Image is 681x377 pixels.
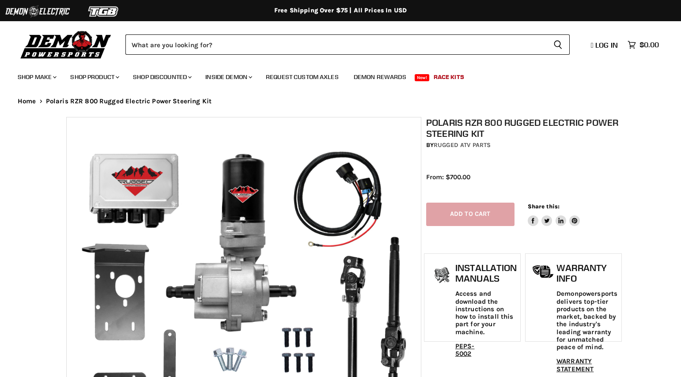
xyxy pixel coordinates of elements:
p: Access and download the instructions on how to install this part for your machine. [455,290,517,336]
span: $0.00 [639,41,659,49]
a: Shop Product [64,68,125,86]
input: Search [125,34,546,55]
a: Inside Demon [199,68,257,86]
a: Race Kits [427,68,471,86]
div: by [426,140,620,150]
a: WARRANTY STATEMENT [556,357,594,373]
h1: Installation Manuals [455,263,517,283]
span: New! [415,74,430,81]
a: Shop Discounted [126,68,197,86]
button: Search [546,34,570,55]
form: Product [125,34,570,55]
a: $0.00 [623,38,663,51]
a: Shop Make [11,68,62,86]
p: Demonpowersports delivers top-tier products on the market, backed by the industry's leading warra... [556,290,617,351]
a: Rugged ATV Parts [434,141,491,149]
img: Demon Electric Logo 2 [4,3,71,20]
a: PEPS-5002 [455,342,475,358]
aside: Share this: [528,203,580,226]
a: Request Custom Axles [259,68,345,86]
a: Demon Rewards [347,68,413,86]
ul: Main menu [11,64,657,86]
img: Demon Powersports [18,29,114,60]
h1: Warranty Info [556,263,617,283]
span: Log in [595,41,618,49]
span: Polaris RZR 800 Rugged Electric Power Steering Kit [46,98,212,105]
img: warranty-icon.png [532,265,554,279]
img: install_manual-icon.png [431,265,453,287]
span: Share this: [528,203,560,210]
a: Log in [587,41,623,49]
img: TGB Logo 2 [71,3,137,20]
a: Home [18,98,36,105]
span: From: $700.00 [426,173,470,181]
h1: Polaris RZR 800 Rugged Electric Power Steering Kit [426,117,620,139]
